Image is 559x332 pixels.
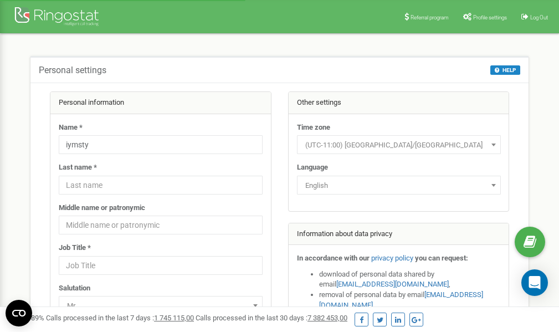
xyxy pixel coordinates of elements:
[371,254,413,262] a: privacy policy
[297,122,330,133] label: Time zone
[411,14,449,21] span: Referral program
[319,269,501,290] li: download of personal data shared by email ,
[490,65,520,75] button: HELP
[297,254,370,262] strong: In accordance with our
[59,176,263,195] input: Last name
[289,223,509,246] div: Information about data privacy
[59,135,263,154] input: Name
[473,14,507,21] span: Profile settings
[336,280,449,288] a: [EMAIL_ADDRESS][DOMAIN_NAME]
[59,122,83,133] label: Name *
[319,290,501,310] li: removal of personal data by email ,
[297,135,501,154] span: (UTC-11:00) Pacific/Midway
[301,178,497,193] span: English
[301,137,497,153] span: (UTC-11:00) Pacific/Midway
[415,254,468,262] strong: you can request:
[59,283,90,294] label: Salutation
[59,203,145,213] label: Middle name or patronymic
[297,162,328,173] label: Language
[59,243,91,253] label: Job Title *
[6,300,32,326] button: Open CMP widget
[196,314,347,322] span: Calls processed in the last 30 days :
[307,314,347,322] u: 7 382 453,00
[63,298,259,314] span: Mr.
[39,65,106,75] h5: Personal settings
[59,256,263,275] input: Job Title
[59,296,263,315] span: Mr.
[530,14,548,21] span: Log Out
[50,92,271,114] div: Personal information
[59,162,97,173] label: Last name *
[59,216,263,234] input: Middle name or patronymic
[521,269,548,296] div: Open Intercom Messenger
[46,314,194,322] span: Calls processed in the last 7 days :
[297,176,501,195] span: English
[154,314,194,322] u: 1 745 115,00
[289,92,509,114] div: Other settings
